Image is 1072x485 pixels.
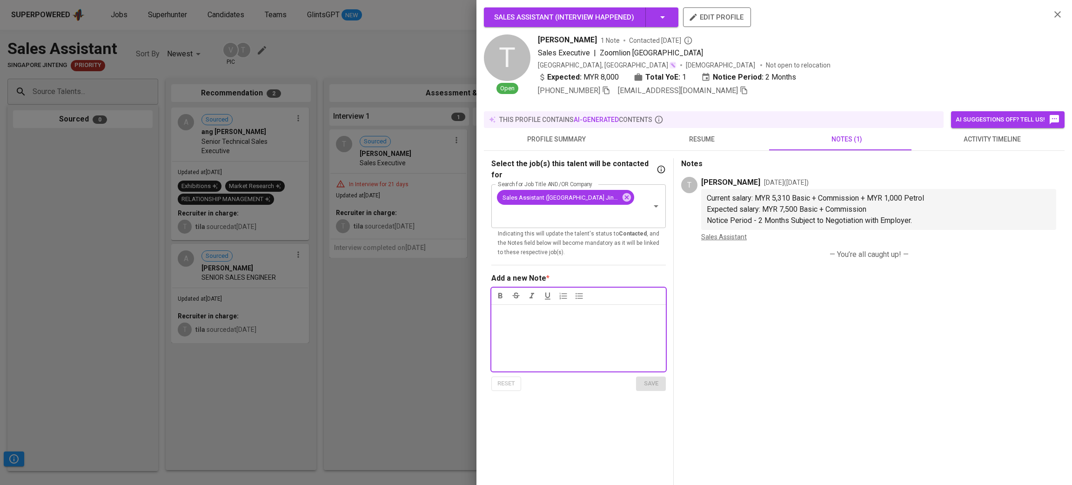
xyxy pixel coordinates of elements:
span: resume [635,134,769,145]
span: AI-generated [574,116,619,123]
div: T [681,177,697,193]
b: Total YoE: [645,72,680,83]
span: activity timeline [925,134,1059,145]
span: Zoomlion [GEOGRAPHIC_DATA] [600,48,703,57]
span: Contacted [DATE] [629,36,693,45]
span: Sales Executive [538,48,590,57]
span: Notice Period - 2 Months Subject to Negotiation with Employer. [707,216,912,225]
span: [EMAIL_ADDRESS][DOMAIN_NAME] [618,86,738,95]
b: Notice Period: [713,72,764,83]
div: 2 Months [701,72,796,83]
span: AI suggestions off? Tell us! [956,114,1060,125]
img: magic_wand.svg [669,61,677,69]
div: T [484,34,530,81]
p: Indicating this will update the talent's status to , and the Notes field below will become mandat... [498,229,659,257]
span: 1 Note [601,36,620,45]
p: [PERSON_NAME] [701,177,760,188]
span: Open [496,84,518,93]
span: [PHONE_NUMBER] [538,86,600,95]
div: Add a new Note [491,273,546,284]
span: Current salary: MYR 5,310 Basic + Commission + MYR 1,000 Petrol [707,194,924,202]
svg: If you have a specific job in mind for the talent, indicate it here. This will change the talent'... [657,165,666,174]
p: Not open to relocation [766,61,831,70]
b: Contacted [619,230,647,237]
span: profile summary [489,134,623,145]
b: Expected: [547,72,582,83]
div: MYR 8,000 [538,72,619,83]
div: [GEOGRAPHIC_DATA], [GEOGRAPHIC_DATA] [538,61,677,70]
p: Select the job(s) this talent will be contacted for [491,158,655,181]
span: [PERSON_NAME] [538,34,597,46]
span: edit profile [690,11,744,23]
div: Sales Assistant ([GEOGRAPHIC_DATA] Jinteng) [497,190,634,205]
p: this profile contains contents [499,115,652,124]
span: [DEMOGRAPHIC_DATA] [686,61,757,70]
span: | [594,47,596,59]
button: AI suggestions off? Tell us! [951,111,1065,128]
button: Sales Assistant (Interview happened) [484,7,678,27]
span: 1 [682,72,686,83]
p: — You’re all caught up! — [689,249,1050,260]
button: edit profile [683,7,751,27]
span: Sales Assistant ( Interview happened ) [494,13,634,21]
a: Sales Assistant [701,233,747,241]
p: Notes [681,158,1057,169]
span: notes (1) [780,134,914,145]
button: Open [650,200,663,213]
p: [DATE] ( [DATE] ) [764,178,809,187]
span: Sales Assistant ([GEOGRAPHIC_DATA] Jinteng) [497,193,624,202]
span: Expected salary: MYR 7,500 Basic + Commission [707,205,866,214]
a: edit profile [683,13,751,20]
